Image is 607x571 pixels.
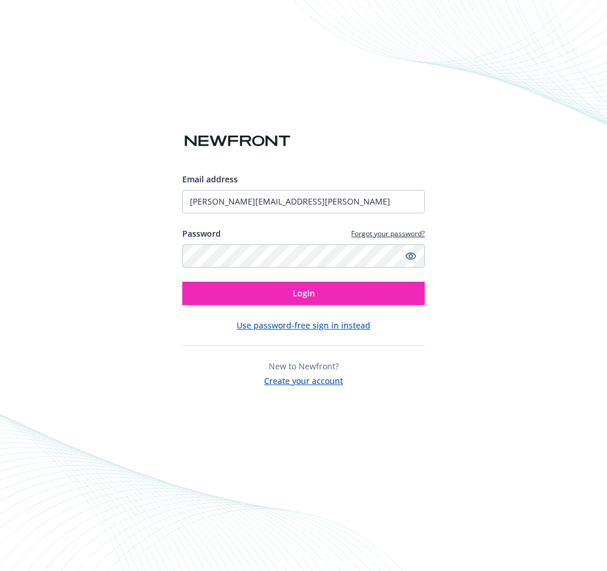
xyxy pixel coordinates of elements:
button: Login [182,282,425,305]
img: Newfront logo [182,131,293,151]
button: Create your account [264,372,343,387]
input: Enter your email [182,190,425,213]
a: Show password [404,249,418,263]
span: Email address [182,174,238,185]
a: Forgot your password? [351,229,425,238]
button: Use password-free sign in instead [237,319,370,331]
input: Enter your password [182,244,425,268]
label: Password [182,227,221,240]
span: Login [293,288,315,299]
span: New to Newfront? [269,361,339,372]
